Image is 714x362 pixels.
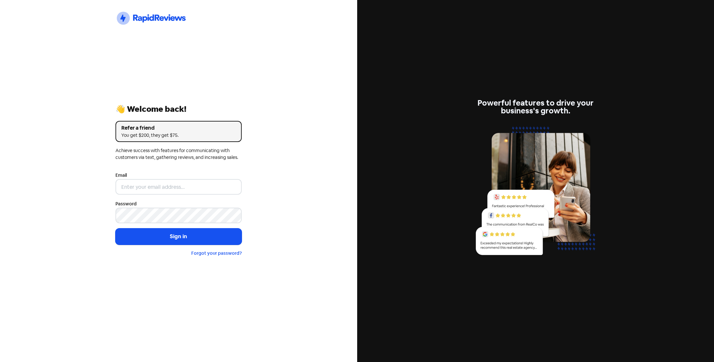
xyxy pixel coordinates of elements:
[115,172,127,179] label: Email
[191,250,242,256] a: Forgot your password?
[115,200,137,207] label: Password
[115,179,242,195] input: Enter your email address...
[121,132,236,139] div: You get $200, they get $75.
[115,228,242,245] button: Sign in
[472,123,599,263] img: reviews
[472,99,599,115] div: Powerful features to drive your business's growth.
[115,105,242,113] div: 👋 Welcome back!
[115,147,242,161] div: Achieve success with features for communicating with customers via text, gathering reviews, and i...
[121,124,236,132] div: Refer a friend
